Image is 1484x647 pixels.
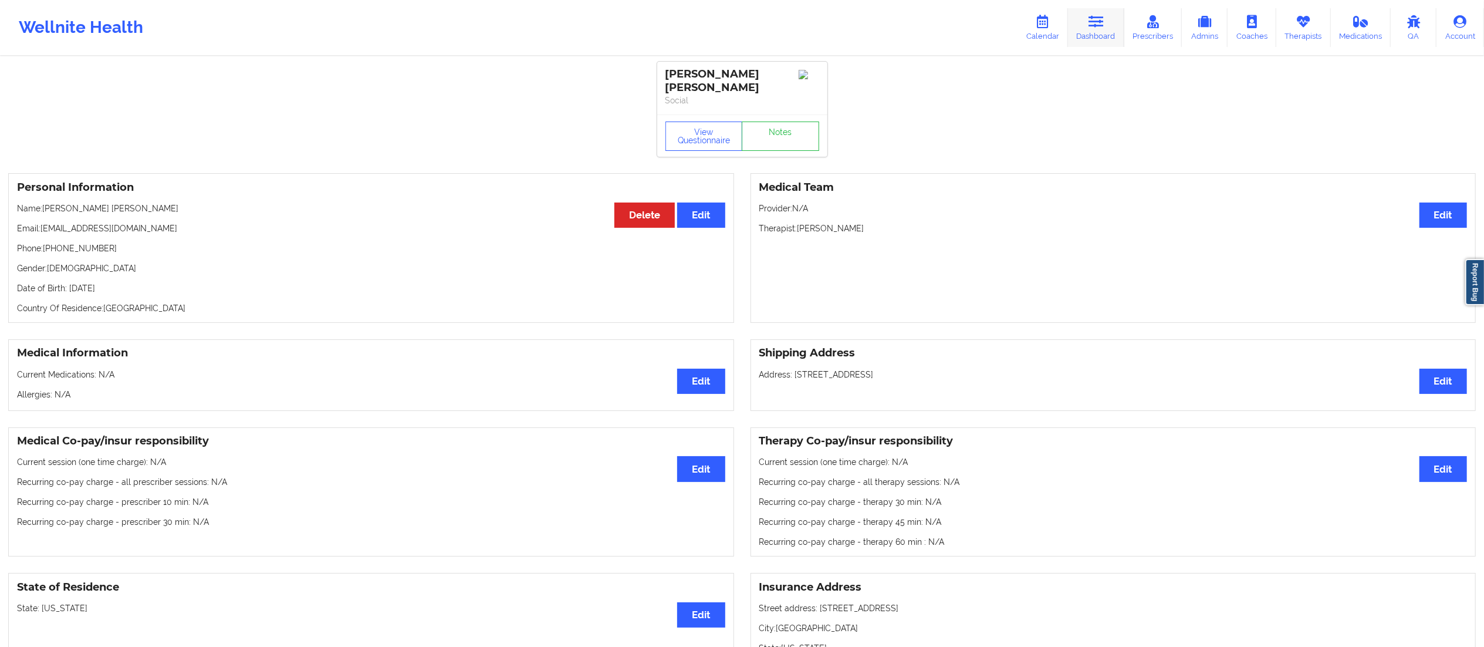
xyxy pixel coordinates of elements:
a: QA [1391,8,1436,47]
button: Edit [1419,369,1467,394]
p: Name: [PERSON_NAME] [PERSON_NAME] [17,203,725,214]
p: Street address: [STREET_ADDRESS] [759,602,1468,614]
div: [PERSON_NAME] [PERSON_NAME] [665,68,819,95]
p: Recurring co-pay charge - therapy 60 min : N/A [759,536,1468,548]
h3: Medical Team [759,181,1468,194]
h3: Personal Information [17,181,725,194]
p: Date of Birth: [DATE] [17,282,725,294]
h3: Medical Information [17,346,725,360]
h3: State of Residence [17,581,725,594]
p: Recurring co-pay charge - therapy 30 min : N/A [759,496,1468,508]
button: Edit [1419,203,1467,228]
p: Current session (one time charge): N/A [759,456,1468,468]
button: View Questionnaire [665,122,743,151]
p: Provider: N/A [759,203,1468,214]
p: Recurring co-pay charge - prescriber 10 min : N/A [17,496,725,508]
button: Delete [614,203,675,228]
a: Therapists [1276,8,1331,47]
p: Current Medications: N/A [17,369,725,380]
p: Social [665,95,819,106]
p: Recurring co-pay charge - all therapy sessions : N/A [759,476,1468,488]
p: Recurring co-pay charge - therapy 45 min : N/A [759,516,1468,528]
a: Notes [742,122,819,151]
img: Image%2Fplaceholer-image.png [799,70,819,79]
p: Recurring co-pay charge - all prescriber sessions : N/A [17,476,725,488]
a: Dashboard [1068,8,1124,47]
a: Coaches [1228,8,1276,47]
a: Prescribers [1124,8,1182,47]
button: Edit [677,456,725,481]
button: Edit [677,203,725,228]
p: Country Of Residence: [GEOGRAPHIC_DATA] [17,302,725,314]
p: State: [US_STATE] [17,602,725,614]
button: Edit [1419,456,1467,481]
p: Phone: [PHONE_NUMBER] [17,242,725,254]
h3: Therapy Co-pay/insur responsibility [759,434,1468,448]
p: Therapist: [PERSON_NAME] [759,223,1468,234]
a: Report Bug [1465,259,1484,305]
button: Edit [677,602,725,628]
p: Address: [STREET_ADDRESS] [759,369,1468,380]
a: Calendar [1017,8,1068,47]
a: Medications [1331,8,1391,47]
p: Recurring co-pay charge - prescriber 30 min : N/A [17,516,725,528]
h3: Shipping Address [759,346,1468,360]
a: Admins [1182,8,1228,47]
p: Current session (one time charge): N/A [17,456,725,468]
p: Gender: [DEMOGRAPHIC_DATA] [17,262,725,274]
h3: Medical Co-pay/insur responsibility [17,434,725,448]
p: Allergies: N/A [17,389,725,400]
button: Edit [677,369,725,394]
h3: Insurance Address [759,581,1468,594]
a: Account [1436,8,1484,47]
p: Email: [EMAIL_ADDRESS][DOMAIN_NAME] [17,223,725,234]
p: City: [GEOGRAPHIC_DATA] [759,622,1468,634]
